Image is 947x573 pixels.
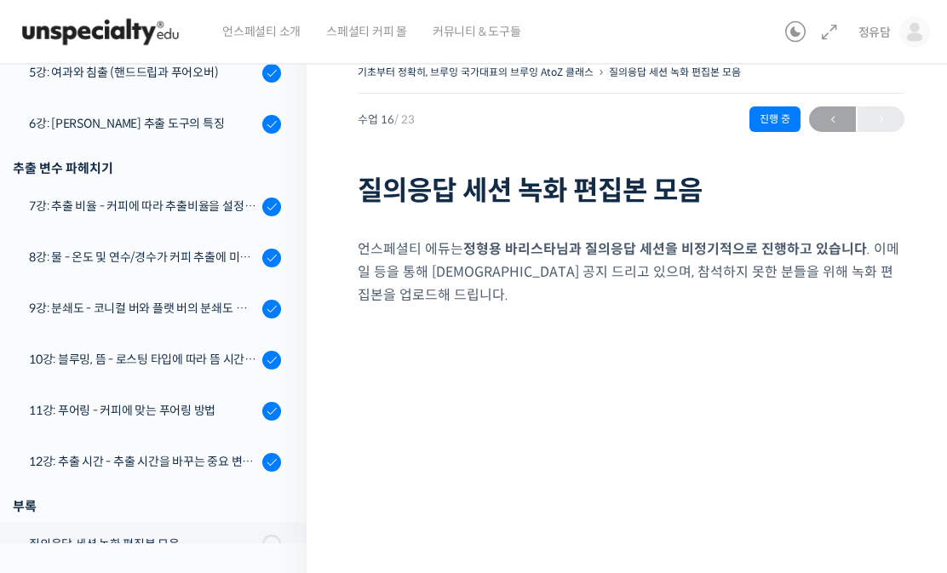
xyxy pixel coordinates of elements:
[394,113,415,128] span: / 23
[358,238,904,307] p: 언스페셜티 에듀는 . 이메일 등을 통해 [DEMOGRAPHIC_DATA] 공지 드리고 있으며, 참석하지 못한 분들을 위해 녹화 편집본을 업로드해 드립니다.
[609,66,741,79] a: 질의응답 세션 녹화 편집본 모음
[5,432,112,474] a: 홈
[29,64,257,83] div: 5강: 여과와 침출 (핸드드립과 푸어오버)
[858,25,891,40] span: 정유담
[29,198,257,216] div: 7강: 추출 비율 - 커피에 따라 추출비율을 설정하는 방법
[54,457,64,471] span: 홈
[29,249,257,267] div: 8강: 물 - 온도 및 연수/경수가 커피 추출에 미치는 영향
[263,457,284,471] span: 설정
[13,496,281,519] div: 부록
[358,175,904,208] h1: 질의응답 세션 녹화 편집본 모음
[463,241,867,259] strong: 정형용 바리스타님과 질의응답 세션을 비정기적으로 진행하고 있습니다
[112,432,220,474] a: 대화
[29,300,257,318] div: 9강: 분쇄도 - 코니컬 버와 플랫 버의 분쇄도 차이는 왜 추출 결과물에 영향을 미치는가
[29,351,257,370] div: 10강: 블루밍, 뜸 - 로스팅 타입에 따라 뜸 시간을 다르게 해야 하는 이유
[220,432,327,474] a: 설정
[358,115,415,126] span: 수업 16
[29,402,257,421] div: 11강: 푸어링 - 커피에 맞는 푸어링 방법
[749,107,801,133] div: 진행 중
[29,536,257,554] div: 질의응답 세션 녹화 편집본 모음
[13,158,281,180] div: 추출 변수 파헤치기
[809,109,856,132] span: ←
[29,115,257,134] div: 6강: [PERSON_NAME] 추출 도구의 특징
[358,66,594,79] a: 기초부터 정확히, 브루잉 국가대표의 브루잉 AtoZ 클래스
[29,453,257,472] div: 12강: 추출 시간 - 추출 시간을 바꾸는 중요 변수 파헤치기
[809,107,856,133] a: ←이전
[156,458,176,472] span: 대화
